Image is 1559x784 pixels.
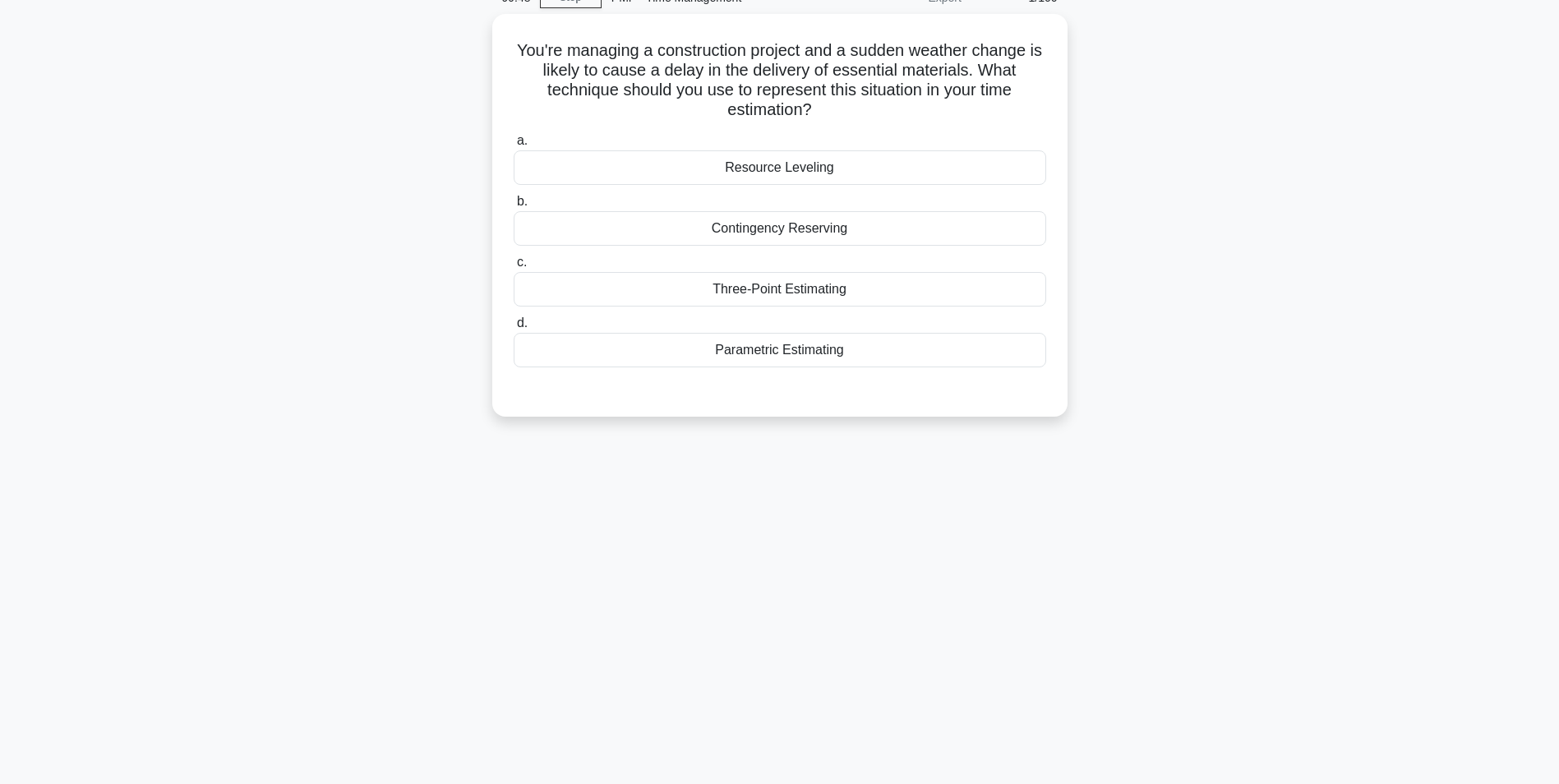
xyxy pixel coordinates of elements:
[517,255,527,269] span: c.
[514,272,1046,307] div: Three-Point Estimating
[517,133,528,147] span: a.
[514,211,1046,246] div: Contingency Reserving
[514,333,1046,367] div: Parametric Estimating
[512,40,1048,121] h5: You're managing a construction project and a sudden weather change is likely to cause a delay in ...
[517,194,528,208] span: b.
[517,316,528,330] span: d.
[514,150,1046,185] div: Resource Leveling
